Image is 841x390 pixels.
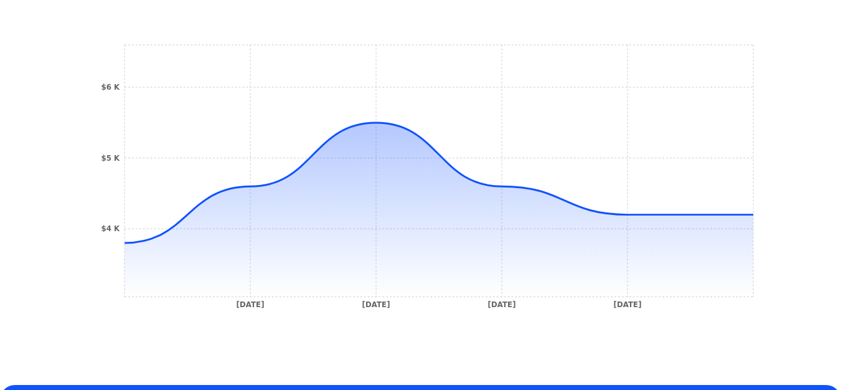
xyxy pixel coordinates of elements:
[614,300,642,309] tspan: [DATE]
[101,154,120,163] tspan: $5 K
[362,300,390,309] tspan: [DATE]
[237,300,265,309] tspan: [DATE]
[101,83,120,92] tspan: $6 K
[488,300,516,309] tspan: [DATE]
[101,224,120,233] tspan: $4 K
